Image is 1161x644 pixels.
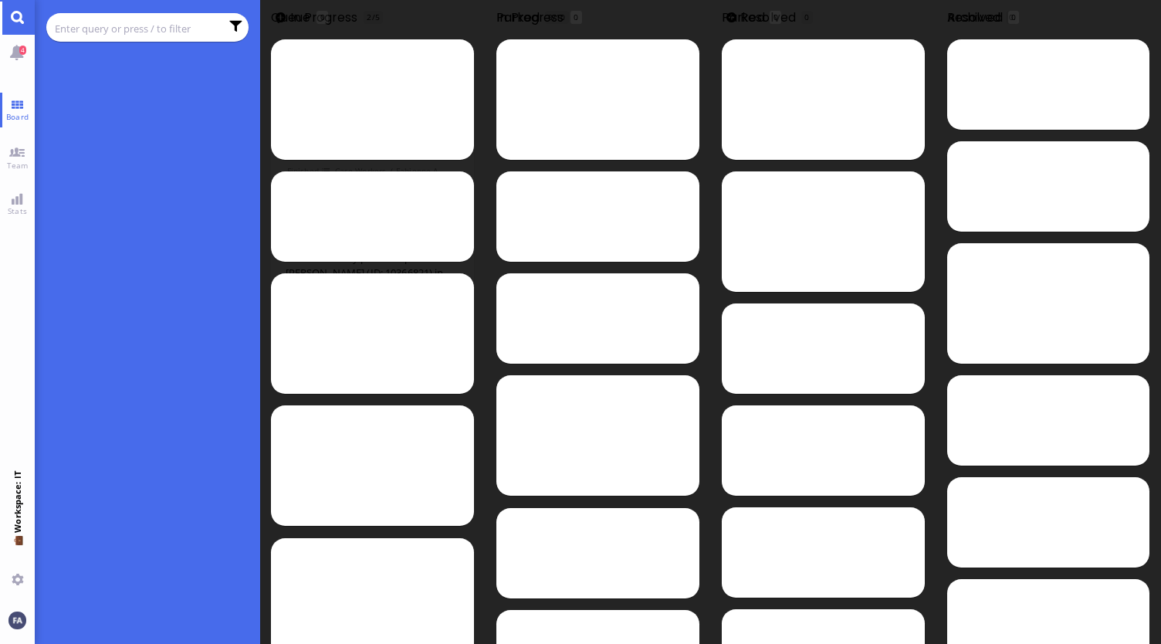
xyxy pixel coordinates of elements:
[3,160,32,171] span: Team
[19,46,26,55] span: 4
[55,20,220,37] input: Enter query or press / to filter
[8,612,25,629] img: You
[722,8,770,26] span: Parked
[4,205,31,216] span: Stats
[320,12,325,22] span: 0
[12,533,23,568] span: 💼 Workspace: IT
[1011,12,1016,22] span: 0
[574,12,578,22] span: 0
[271,8,315,26] span: Queue
[947,8,1008,26] span: Resolved
[496,8,569,26] span: In progress
[773,12,778,22] span: 0
[2,111,32,122] span: Board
